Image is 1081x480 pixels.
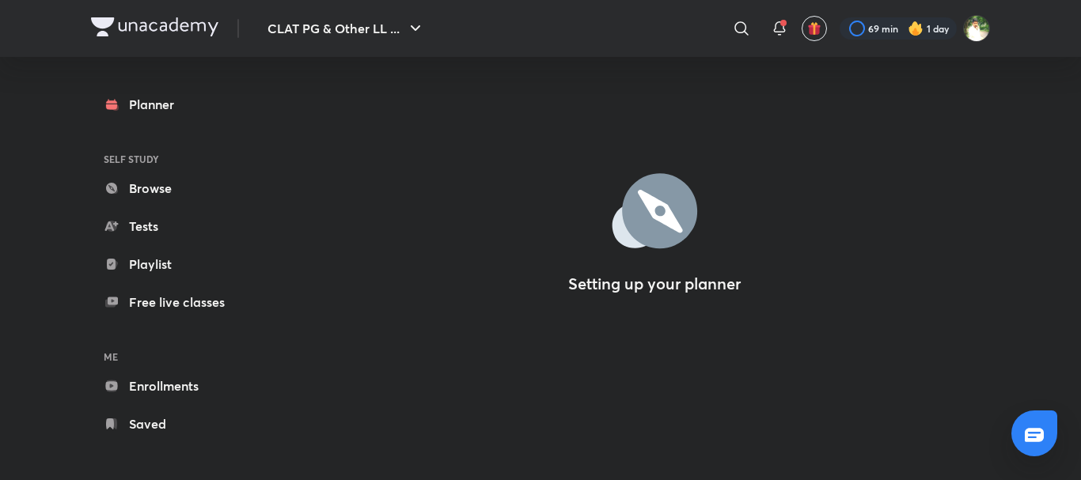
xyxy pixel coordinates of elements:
[91,17,218,36] img: Company Logo
[91,172,275,204] a: Browse
[568,274,741,293] h4: Setting up your planner
[963,15,990,42] img: Harshal Jadhao
[807,21,821,36] img: avatar
[91,370,275,402] a: Enrollments
[91,343,275,370] h6: ME
[91,17,218,40] a: Company Logo
[91,146,275,172] h6: SELF STUDY
[91,248,275,280] a: Playlist
[908,21,924,36] img: streak
[91,89,275,120] a: Planner
[91,408,275,440] a: Saved
[91,286,275,318] a: Free live classes
[91,210,275,242] a: Tests
[258,13,434,44] button: CLAT PG & Other LL ...
[802,16,827,41] button: avatar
